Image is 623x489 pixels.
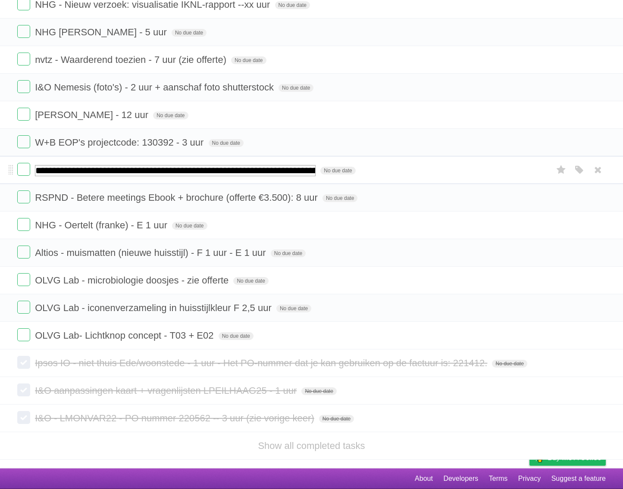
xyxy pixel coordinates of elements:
[35,192,320,203] span: RSPND - Betere meetings Ebook + brochure (offerte €3.500): 8 uur
[17,53,30,65] label: Done
[17,190,30,203] label: Done
[553,163,570,177] label: Star task
[17,246,30,259] label: Done
[319,415,354,423] span: No due date
[35,330,216,341] span: OLVG Lab- Lichtknop concept - T03 + E02
[35,82,276,93] span: I&O Nemesis (foto's) - 2 uur + aanschaf foto shutterstock
[275,1,310,9] span: No due date
[219,332,254,340] span: No due date
[17,273,30,286] label: Done
[35,358,489,368] span: Ipsos IO - niet thuis Ede/woonstede - 1 uur - Het PO-nummer dat je kan gebruiken op de factuur is...
[153,112,188,119] span: No due date
[35,275,231,286] span: OLVG Lab - microbiologie doosjes - zie offerte
[233,277,268,285] span: No due date
[17,108,30,121] label: Done
[279,84,313,92] span: No due date
[489,470,508,487] a: Terms
[17,163,30,176] label: Done
[35,413,316,424] span: I&O - LMONVAR22 - PO nummer 220562 -- 3 uur (zie vorige keer)
[322,194,357,202] span: No due date
[320,167,355,174] span: No due date
[35,54,229,65] span: nvtz - Waarderend toezien - 7 uur (zie offerte)
[35,302,274,313] span: OLVG Lab - iconenverzameling in huisstijlkleur F 2,5 uur
[35,109,150,120] span: [PERSON_NAME] - 12 uur
[35,220,169,230] span: NHG - Oertelt (franke) - E 1 uur
[17,411,30,424] label: Done
[17,328,30,341] label: Done
[271,249,306,257] span: No due date
[35,385,299,396] span: I&O aanpassingen kaart + vragenlijsten LPEILHAAG25 - 1 uur
[35,247,268,258] span: Altios - muismatten (nieuwe huisstijl) - F 1 uur - E 1 uur
[276,305,311,312] span: No due date
[17,135,30,148] label: Done
[17,383,30,396] label: Done
[258,440,365,451] a: Show all completed tasks
[209,139,244,147] span: No due date
[172,222,207,230] span: No due date
[443,470,478,487] a: Developers
[17,301,30,314] label: Done
[17,356,30,369] label: Done
[492,360,527,368] span: No due date
[415,470,433,487] a: About
[172,29,207,37] span: No due date
[35,137,206,148] span: W+B EOP's projectcode: 130392 - 3 uur
[231,56,266,64] span: No due date
[548,450,601,465] span: Buy me a coffee
[35,27,169,37] span: NHG [PERSON_NAME] - 5 uur
[518,470,541,487] a: Privacy
[17,25,30,38] label: Done
[301,387,336,395] span: No due date
[17,218,30,231] label: Done
[551,470,606,487] a: Suggest a feature
[17,80,30,93] label: Done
